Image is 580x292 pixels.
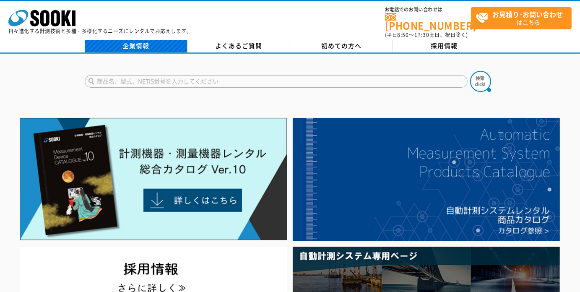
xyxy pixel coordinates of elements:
img: 自動計測システムカタログ [293,118,560,241]
span: (平日 ～ 土日、祝日除く) [385,31,468,39]
p: 日々進化する計測技術と多種・多様化するニーズにレンタルでお応えします。 [8,29,192,34]
a: [PHONE_NUMBER] [385,13,471,30]
input: 商品名、型式、NETIS番号を入力してください [85,75,468,88]
img: Catalog Ver10 [20,118,287,240]
img: btn_search.png [470,71,491,92]
strong: お見積り･お問い合わせ [493,9,563,19]
a: 初めての方へ [290,40,393,52]
span: 初めての方へ [321,41,362,50]
a: 採用情報 [393,40,496,52]
span: お電話でのお問い合わせは [385,7,471,12]
a: 企業情報 [85,40,187,52]
span: はこちら [476,8,571,29]
a: お見積り･お問い合わせはこちら [471,7,572,29]
span: 17:30 [414,31,429,39]
a: よくあるご質問 [187,40,290,52]
span: 8:50 [398,31,409,39]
